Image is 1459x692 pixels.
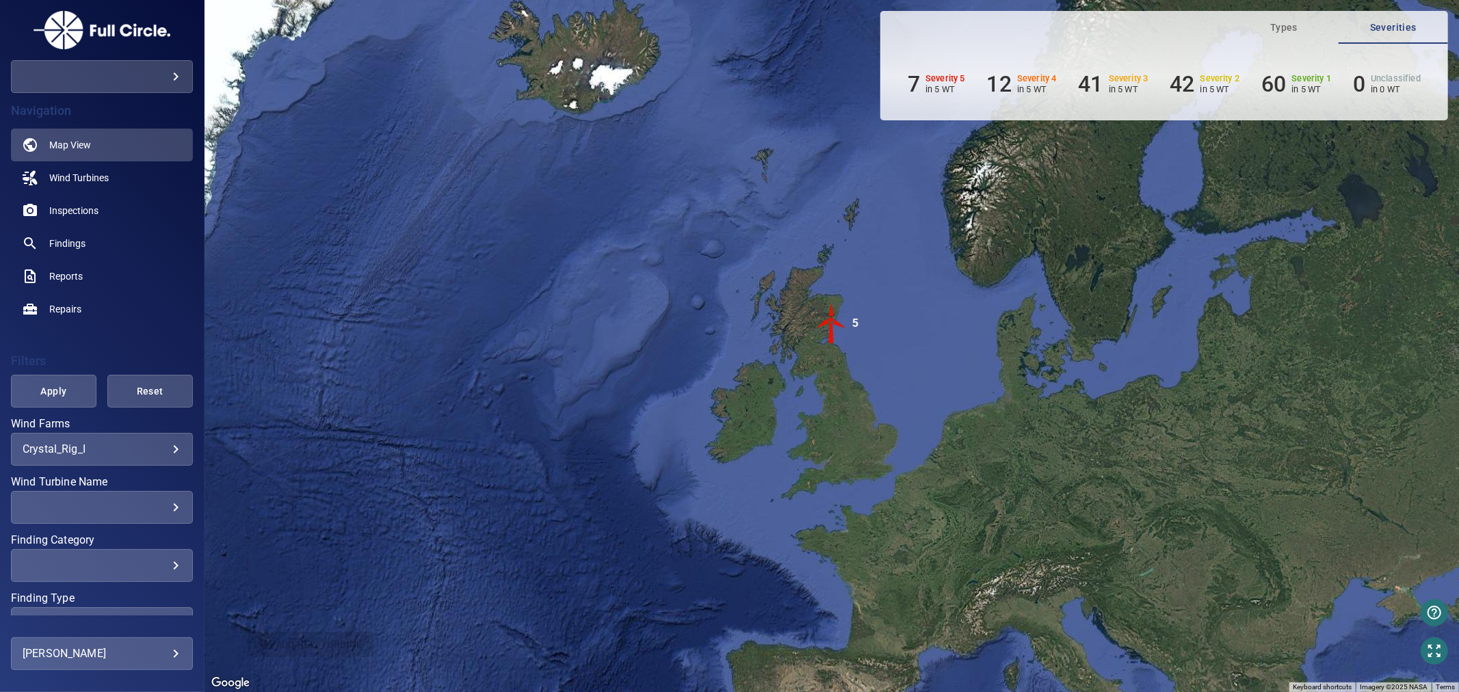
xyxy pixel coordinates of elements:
[852,303,858,344] div: 5
[34,11,170,49] img: fullcirclenaturalpower-logo
[11,60,193,93] div: fullcirclenaturalpower
[11,607,193,640] div: Finding Type
[107,375,193,408] button: Reset
[987,71,1057,97] li: Severity 4
[11,293,193,325] a: repairs noActive
[11,477,193,488] label: Wind Turbine Name
[811,303,852,346] gmp-advanced-marker: 5
[11,354,193,368] h4: Filters
[11,104,193,118] h4: Navigation
[11,129,193,161] a: map active
[1109,74,1148,83] h6: Severity 3
[987,71,1012,97] h6: 12
[1079,71,1103,97] h6: 41
[11,549,193,582] div: Finding Category
[1170,71,1194,97] h6: 42
[1017,84,1057,94] p: in 5 WT
[1353,71,1365,97] h6: 0
[11,418,193,429] label: Wind Farms
[11,593,193,604] label: Finding Type
[908,71,965,97] li: Severity 5
[49,204,98,217] span: Inspections
[925,84,965,94] p: in 5 WT
[1079,71,1148,97] li: Severity 3
[1293,682,1352,692] button: Keyboard shortcuts
[49,237,86,250] span: Findings
[1436,683,1455,691] a: Terms
[1347,19,1440,36] span: Severities
[1109,84,1148,94] p: in 5 WT
[208,674,253,692] a: Open this area in Google Maps (opens a new window)
[23,442,181,455] div: Crystal_Rig_I
[811,303,852,344] img: windFarmIconCat5.svg
[208,674,253,692] img: Google
[28,383,79,400] span: Apply
[1371,84,1421,94] p: in 0 WT
[11,227,193,260] a: findings noActive
[23,643,181,665] div: [PERSON_NAME]
[1292,84,1332,94] p: in 5 WT
[49,302,81,316] span: Repairs
[11,375,96,408] button: Apply
[11,194,193,227] a: inspections noActive
[1353,71,1421,97] li: Severity Unclassified
[1237,19,1330,36] span: Types
[1170,71,1239,97] li: Severity 2
[11,535,193,546] label: Finding Category
[49,138,91,152] span: Map View
[124,383,176,400] span: Reset
[49,171,109,185] span: Wind Turbines
[1017,74,1057,83] h6: Severity 4
[11,260,193,293] a: reports noActive
[11,161,193,194] a: windturbines noActive
[925,74,965,83] h6: Severity 5
[49,269,83,283] span: Reports
[1292,74,1332,83] h6: Severity 1
[11,433,193,466] div: Wind Farms
[1200,74,1240,83] h6: Severity 2
[908,71,920,97] h6: 7
[1360,683,1428,691] span: Imagery ©2025 NASA
[1261,71,1286,97] h6: 60
[1261,71,1331,97] li: Severity 1
[1371,74,1421,83] h6: Unclassified
[1200,84,1240,94] p: in 5 WT
[11,491,193,524] div: Wind Turbine Name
